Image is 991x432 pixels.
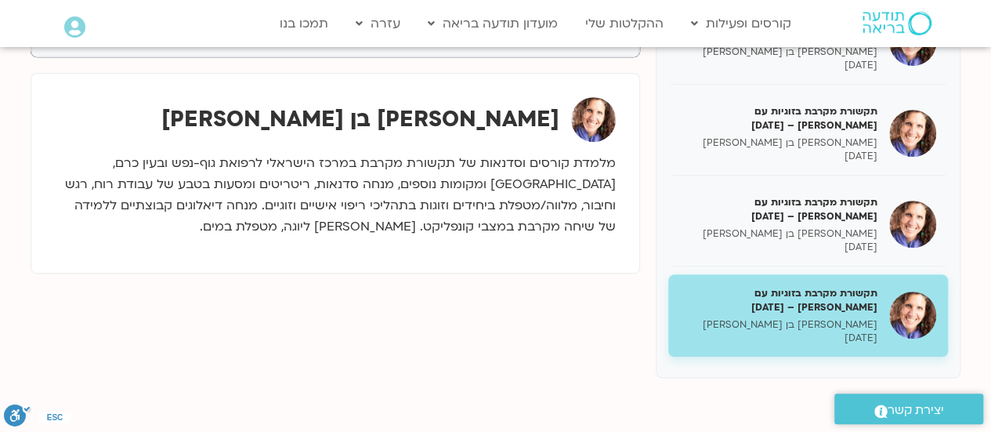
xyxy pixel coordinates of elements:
p: [DATE] [680,332,877,345]
strong: [PERSON_NAME] בן [PERSON_NAME] [161,104,559,134]
img: תודעה בריאה [863,12,931,35]
img: שאנייה כהן בן חיים [571,97,616,142]
a: תמכו בנו [272,9,336,38]
img: תקשורת מקרבת בזוגיות עם שאנייה – 03/06/25 [889,110,936,157]
h5: תקשורת מקרבת בזוגיות עם [PERSON_NAME] – [DATE] [680,195,877,223]
p: [DATE] [680,150,877,163]
a: יצירת קשר [834,394,983,424]
p: [DATE] [680,59,877,72]
a: מועדון תודעה בריאה [420,9,566,38]
h5: תקשורת מקרבת בזוגיות עם [PERSON_NAME] – [DATE] [680,104,877,133]
h5: תקשורת מקרבת בזוגיות עם [PERSON_NAME] – [DATE] [680,286,877,314]
img: תקשורת מקרבת בזוגיות עם שאנייה – 17/06/25 [889,292,936,339]
img: תקשורת מקרבת בזוגיות עם שאנייה – 10/06/25 [889,201,936,248]
a: ההקלטות שלי [577,9,671,38]
p: [PERSON_NAME] בן [PERSON_NAME] [680,136,877,150]
a: קורסים ופעילות [683,9,799,38]
p: מלמדת קורסים וסדנאות של תקשורת מקרבת במרכז הישראלי לרפואת גוף-נפש ובעין כרם, [GEOGRAPHIC_DATA] ומ... [55,153,616,238]
p: [DATE] [680,241,877,254]
p: [PERSON_NAME] בן [PERSON_NAME] [680,318,877,332]
p: [PERSON_NAME] בן [PERSON_NAME] [680,45,877,59]
span: יצירת קשר [888,400,944,421]
a: עזרה [348,9,408,38]
p: [PERSON_NAME] בן [PERSON_NAME] [680,227,877,241]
